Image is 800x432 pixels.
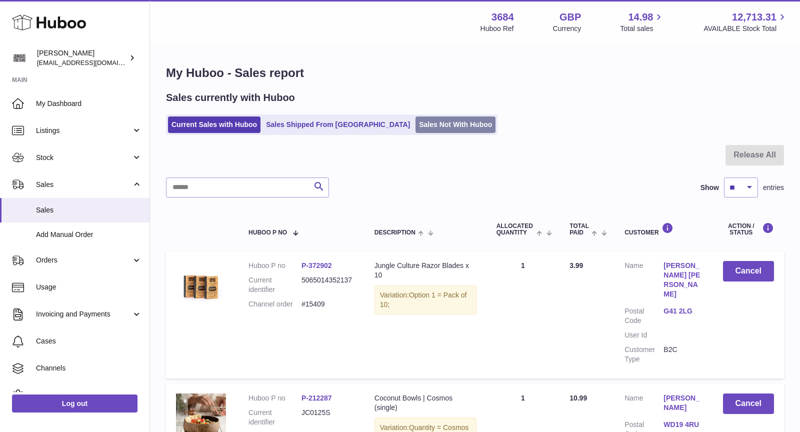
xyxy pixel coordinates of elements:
[262,116,413,133] a: Sales Shipped From [GEOGRAPHIC_DATA]
[37,58,147,66] span: [EMAIL_ADDRESS][DOMAIN_NAME]
[624,345,663,364] dt: Customer Type
[166,65,784,81] h1: My Huboo - Sales report
[380,291,467,308] span: Option 1 = Pack of 10;
[248,229,287,236] span: Huboo P no
[301,394,332,402] a: P-212287
[703,24,788,33] span: AVAILABLE Stock Total
[723,261,774,281] button: Cancel
[703,10,788,33] a: 12,713.31 AVAILABLE Stock Total
[36,282,142,292] span: Usage
[620,24,664,33] span: Total sales
[36,336,142,346] span: Cases
[37,48,127,67] div: [PERSON_NAME]
[628,10,653,24] span: 14.98
[624,330,663,340] dt: User Id
[663,306,702,316] a: G41 2LG
[36,126,131,135] span: Listings
[486,251,559,378] td: 1
[700,183,719,192] label: Show
[36,153,131,162] span: Stock
[36,309,131,319] span: Invoicing and Payments
[248,275,301,294] dt: Current identifier
[624,393,663,415] dt: Name
[374,229,415,236] span: Description
[569,223,589,236] span: Total paid
[248,408,301,427] dt: Current identifier
[301,408,354,427] dd: JC0125S
[12,50,27,65] img: theinternationalventure@gmail.com
[176,261,226,311] img: 36841753442039.jpg
[624,222,702,236] div: Customer
[415,116,495,133] a: Sales Not With Huboo
[559,10,581,24] strong: GBP
[374,393,476,412] div: Coconut Bowls | Cosmos (single)
[569,261,583,269] span: 3.99
[663,261,702,299] a: [PERSON_NAME] [PERSON_NAME]
[36,99,142,108] span: My Dashboard
[36,255,131,265] span: Orders
[301,299,354,309] dd: #15409
[374,285,476,315] div: Variation:
[624,261,663,301] dt: Name
[374,261,476,280] div: Jungle Culture Razor Blades x 10
[723,222,774,236] div: Action / Status
[663,420,702,429] a: WD19 4RU
[732,10,776,24] span: 12,713.31
[301,275,354,294] dd: 5065014352137
[491,10,514,24] strong: 3684
[36,180,131,189] span: Sales
[663,393,702,412] a: [PERSON_NAME]
[496,223,534,236] span: ALLOCATED Quantity
[166,91,295,104] h2: Sales currently with Huboo
[36,205,142,215] span: Sales
[723,393,774,414] button: Cancel
[12,394,137,412] a: Log out
[36,230,142,239] span: Add Manual Order
[480,24,514,33] div: Huboo Ref
[248,393,301,403] dt: Huboo P no
[620,10,664,33] a: 14.98 Total sales
[248,261,301,270] dt: Huboo P no
[763,183,784,192] span: entries
[36,363,142,373] span: Channels
[168,116,260,133] a: Current Sales with Huboo
[569,394,587,402] span: 10.99
[36,390,142,400] span: Settings
[553,24,581,33] div: Currency
[624,306,663,325] dt: Postal Code
[301,261,332,269] a: P-372902
[663,345,702,364] dd: B2C
[248,299,301,309] dt: Channel order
